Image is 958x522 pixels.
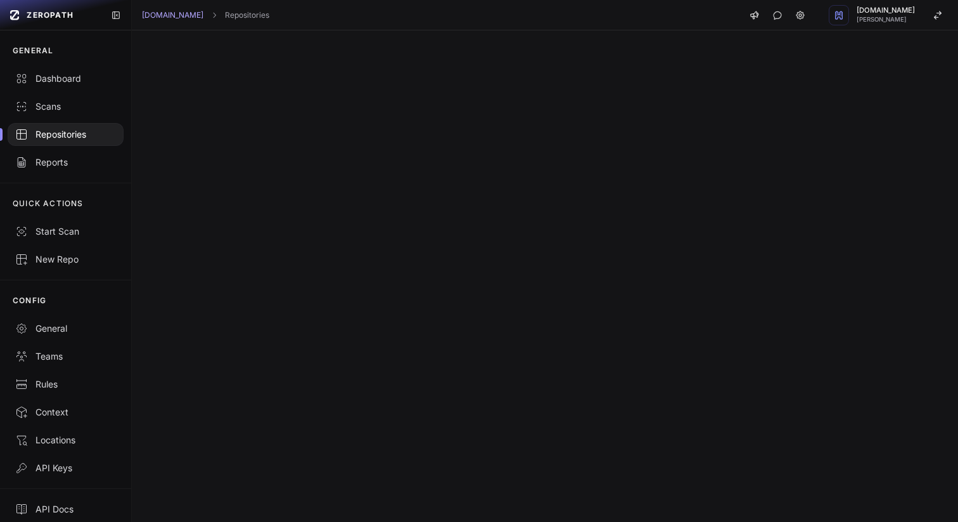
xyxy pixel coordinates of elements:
[15,156,116,169] div: Reports
[225,10,269,20] a: Repositories
[15,100,116,113] div: Scans
[15,378,116,391] div: Rules
[210,11,219,20] svg: chevron right,
[15,128,116,141] div: Repositories
[142,10,203,20] a: [DOMAIN_NAME]
[13,199,84,209] p: QUICK ACTIONS
[142,10,269,20] nav: breadcrumb
[15,462,116,474] div: API Keys
[15,503,116,516] div: API Docs
[5,5,101,25] a: ZEROPATH
[15,225,116,238] div: Start Scan
[27,10,73,20] span: ZEROPATH
[15,322,116,335] div: General
[13,296,46,306] p: CONFIG
[15,406,116,419] div: Context
[15,350,116,363] div: Teams
[15,253,116,266] div: New Repo
[13,46,53,56] p: GENERAL
[857,16,915,23] span: [PERSON_NAME]
[15,434,116,447] div: Locations
[15,72,116,85] div: Dashboard
[857,7,915,14] span: [DOMAIN_NAME]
